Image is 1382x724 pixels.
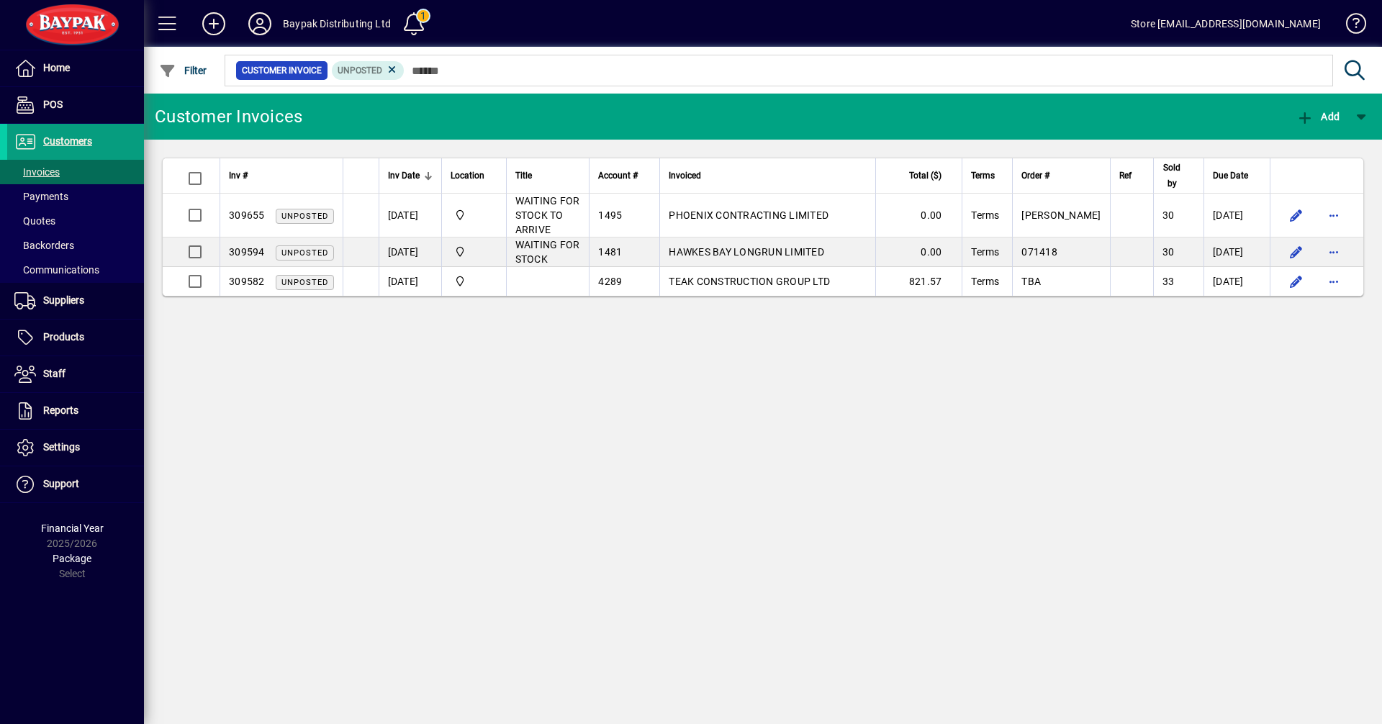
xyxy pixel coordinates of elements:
span: Reports [43,404,78,416]
span: TEAK CONSTRUCTION GROUP LTD [669,276,830,287]
span: Unposted [281,212,328,221]
button: Filter [155,58,211,83]
span: Inv Date [388,168,420,184]
button: More options [1322,240,1345,263]
span: Suppliers [43,294,84,306]
td: [DATE] [1203,237,1270,267]
span: Invoiced [669,168,701,184]
span: 309594 [229,246,265,258]
span: Account # [598,168,638,184]
a: Payments [7,184,144,209]
div: Total ($) [885,168,954,184]
a: Reports [7,393,144,429]
span: Support [43,478,79,489]
span: Customer Invoice [242,63,322,78]
mat-chip: Customer Invoice Status: Unposted [332,61,405,80]
span: Home [43,62,70,73]
a: Products [7,320,144,356]
button: More options [1322,270,1345,293]
span: Title [515,168,532,184]
a: Support [7,466,144,502]
div: Sold by [1162,160,1195,191]
button: Profile [237,11,283,37]
span: POS [43,99,63,110]
span: Unposted [338,65,382,76]
span: TBA [1021,276,1041,287]
td: 0.00 [875,194,962,237]
a: Settings [7,430,144,466]
span: 4289 [598,276,622,287]
a: Quotes [7,209,144,233]
span: WAITING FOR STOCK TO ARRIVE [515,195,580,235]
span: Location [451,168,484,184]
button: Add [1293,104,1343,130]
div: Title [515,168,581,184]
span: Terms [971,276,999,287]
span: Terms [971,209,999,221]
span: Financial Year [41,522,104,534]
button: More options [1322,204,1345,227]
span: 1481 [598,246,622,258]
span: Invoices [14,166,60,178]
span: Customers [43,135,92,147]
span: Filter [159,65,207,76]
span: Package [53,553,91,564]
span: Backorders [14,240,74,251]
span: Quotes [14,215,55,227]
span: Inv # [229,168,248,184]
span: 1495 [598,209,622,221]
span: [PERSON_NAME] [1021,209,1101,221]
td: 0.00 [875,237,962,267]
span: Terms [971,168,995,184]
div: Customer Invoices [155,105,302,128]
a: POS [7,87,144,123]
span: PHOENIX CONTRACTING LIMITED [669,209,828,221]
a: Knowledge Base [1335,3,1364,50]
td: [DATE] [379,237,441,267]
button: Edit [1285,240,1308,263]
div: Invoiced [669,168,867,184]
span: 309582 [229,276,265,287]
div: Due Date [1213,168,1261,184]
a: Communications [7,258,144,282]
td: [DATE] [1203,194,1270,237]
td: [DATE] [379,267,441,296]
span: Total ($) [909,168,941,184]
span: Due Date [1213,168,1248,184]
span: Settings [43,441,80,453]
span: Baypak - Onekawa [451,244,497,260]
span: 309655 [229,209,265,221]
span: Unposted [281,248,328,258]
span: Staff [43,368,66,379]
td: [DATE] [379,194,441,237]
td: 821.57 [875,267,962,296]
span: Unposted [281,278,328,287]
div: Ref [1119,168,1144,184]
a: Staff [7,356,144,392]
span: Ref [1119,168,1132,184]
div: Order # [1021,168,1101,184]
div: Location [451,168,497,184]
span: WAITING FOR STOCK [515,239,580,265]
span: Products [43,331,84,343]
span: 30 [1162,246,1175,258]
a: Home [7,50,144,86]
span: HAWKES BAY LONGRUN LIMITED [669,246,824,258]
span: 30 [1162,209,1175,221]
div: Store [EMAIL_ADDRESS][DOMAIN_NAME] [1131,12,1321,35]
span: Baypak - Onekawa [451,273,497,289]
button: Edit [1285,204,1308,227]
div: Baypak Distributing Ltd [283,12,391,35]
span: Terms [971,246,999,258]
div: Inv Date [388,168,433,184]
span: Add [1296,111,1340,122]
a: Invoices [7,160,144,184]
span: Payments [14,191,68,202]
span: Communications [14,264,99,276]
span: 071418 [1021,246,1057,258]
span: Baypak - Onekawa [451,207,497,223]
span: Sold by [1162,160,1182,191]
button: Edit [1285,270,1308,293]
span: 33 [1162,276,1175,287]
div: Inv # [229,168,334,184]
